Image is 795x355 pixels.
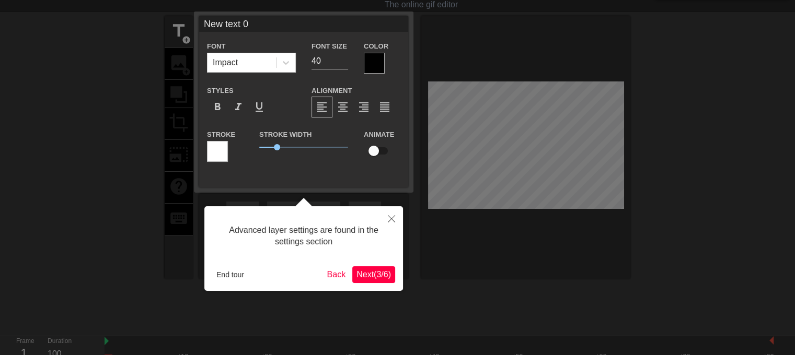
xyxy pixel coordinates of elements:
button: End tour [212,267,248,282]
button: Close [380,206,403,230]
div: Advanced layer settings are found in the settings section [212,214,395,258]
span: Next ( 3 / 6 ) [356,270,391,279]
button: Back [323,266,350,283]
button: Next [352,266,395,283]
